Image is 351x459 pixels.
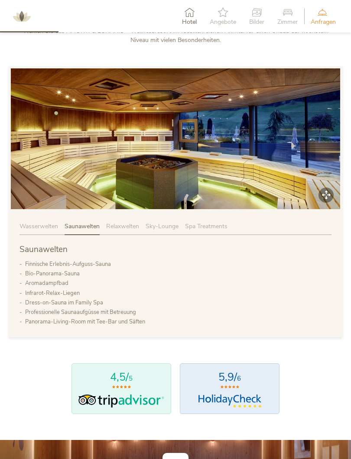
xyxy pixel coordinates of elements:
[25,307,331,317] li: Professionelle Saunaaufgüsse mit Betreuung
[17,26,334,45] p: Wählen Sie das AMONTI & LUNARIS – Wellnessresort im facettenreichen Ahrntal für einen Urlaub auf ...
[185,222,227,230] span: Spa Treatments
[210,19,236,25] span: Angebote
[25,259,331,269] li: Finnische Erlebnis-Aufguss-Sauna
[110,370,129,385] span: 4,5/
[218,370,237,385] span: 5,9/
[25,269,331,278] li: Bio-Panorama-Sauna
[78,394,165,407] img: Tripadvisor
[25,278,331,288] li: Aromadampfbad
[146,222,179,230] span: Sky-Lounge
[9,13,35,19] a: AMONTI & LUNARIS Wellnessresort
[19,244,68,255] span: Saunawelten
[277,19,298,25] span: Zimmer
[106,222,139,230] span: Relaxwelten
[237,374,241,383] span: 6
[25,317,331,326] li: Panorama-Living-Room mit Tee-Bar und Säften
[25,298,331,307] li: Dress-on-Sauna im Family Spa
[71,363,171,414] a: 4,5/5Tripadvisor
[182,19,197,25] span: Hotel
[249,19,264,25] span: Bilder
[25,288,331,298] li: Infrarot-Relax-Liegen
[9,3,35,29] img: AMONTI & LUNARIS Wellnessresort
[311,19,336,25] span: Anfragen
[129,374,133,383] span: 5
[19,222,58,230] span: Wasserwelten
[180,363,279,414] a: 5,9/6HolidayCheck
[198,394,262,407] img: HolidayCheck
[65,222,100,230] span: Saunawelten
